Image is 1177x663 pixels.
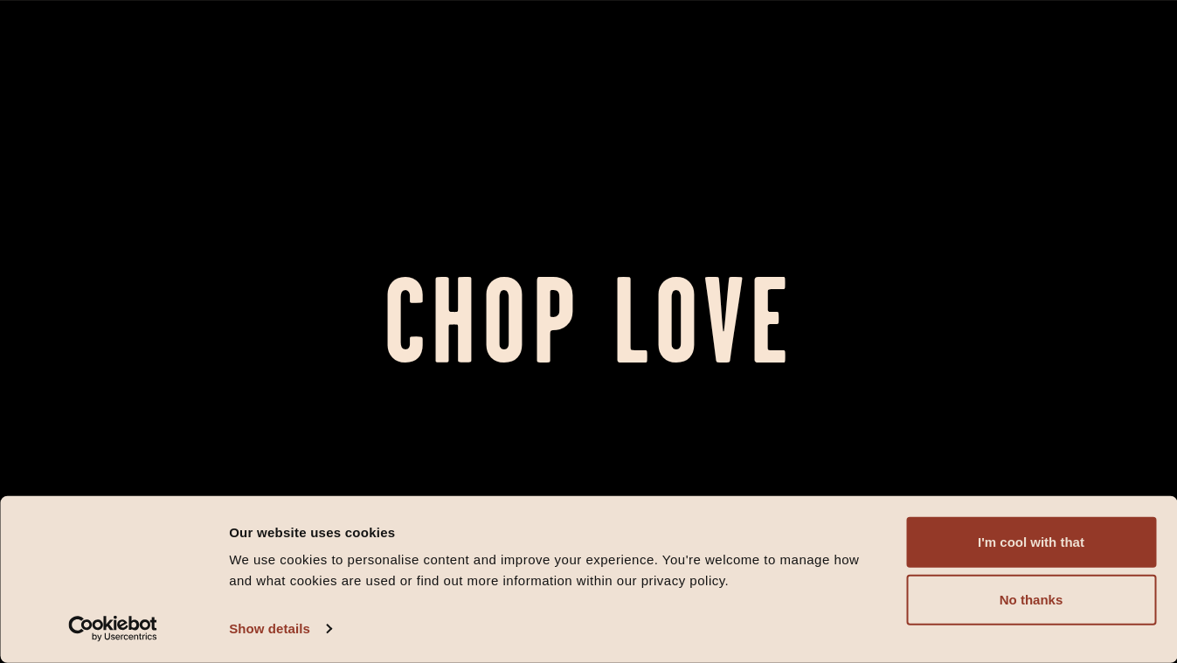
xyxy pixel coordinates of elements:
[906,575,1156,625] button: No thanks
[37,616,190,642] a: Usercentrics Cookiebot - opens in a new window
[229,616,330,642] a: Show details
[229,549,886,591] div: We use cookies to personalise content and improve your experience. You're welcome to manage how a...
[906,517,1156,568] button: I'm cool with that
[229,521,886,542] div: Our website uses cookies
